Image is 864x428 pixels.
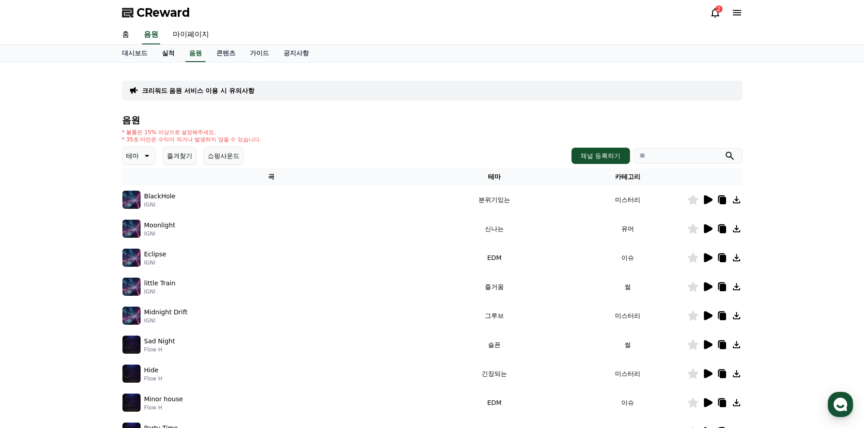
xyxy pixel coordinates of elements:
a: 마이페이지 [166,25,216,44]
button: 채널 등록하기 [571,148,630,164]
td: 썰 [568,272,687,301]
p: IGNI [144,201,176,208]
p: 테마 [126,149,139,162]
td: 미스터리 [568,185,687,214]
p: IGNI [144,259,166,266]
span: 설정 [140,301,151,308]
td: 미스터리 [568,301,687,330]
td: 썰 [568,330,687,359]
td: 이슈 [568,388,687,417]
th: 곡 [122,168,421,185]
td: 미스터리 [568,359,687,388]
span: 홈 [29,301,34,308]
p: Flow H [144,346,175,353]
a: 콘텐츠 [209,45,243,62]
img: music [122,278,141,296]
a: 대시보드 [115,45,155,62]
td: EDM [420,243,568,272]
td: 분위기있는 [420,185,568,214]
img: music [122,365,141,383]
p: BlackHole [144,192,176,201]
th: 테마 [420,168,568,185]
img: music [122,307,141,325]
img: music [122,336,141,354]
td: 신나는 [420,214,568,243]
h4: 음원 [122,115,742,125]
a: 홈 [115,25,137,44]
a: CReward [122,5,190,20]
td: 슬픈 [420,330,568,359]
td: 그루브 [420,301,568,330]
a: 대화 [60,287,117,310]
td: 유머 [568,214,687,243]
td: 이슈 [568,243,687,272]
td: 즐거움 [420,272,568,301]
span: CReward [137,5,190,20]
td: EDM [420,388,568,417]
a: 공지사항 [276,45,316,62]
p: * 35초 미만은 수익이 적거나 발생하지 않을 수 있습니다. [122,136,262,143]
p: IGNI [144,230,176,237]
p: little Train [144,279,176,288]
td: 긴장되는 [420,359,568,388]
img: music [122,191,141,209]
div: 2 [715,5,722,13]
span: 대화 [83,301,94,308]
img: music [122,249,141,267]
a: 2 [710,7,721,18]
th: 카테고리 [568,168,687,185]
img: music [122,220,141,238]
a: 홈 [3,287,60,310]
p: IGNI [144,288,176,295]
img: music [122,394,141,412]
p: Midnight Drift [144,308,188,317]
p: Sad Night [144,337,175,346]
a: 음원 [142,25,160,44]
p: Flow H [144,404,183,411]
p: Hide [144,365,159,375]
a: 가이드 [243,45,276,62]
p: Moonlight [144,221,176,230]
button: 테마 [122,147,156,165]
a: 설정 [117,287,174,310]
p: * 볼륨은 15% 이상으로 설정해주세요. [122,129,262,136]
a: 실적 [155,45,182,62]
a: 음원 [185,45,205,62]
p: Eclipse [144,250,166,259]
p: Flow H [144,375,162,382]
a: 크리워드 음원 서비스 이용 시 유의사항 [142,86,254,95]
button: 즐겨찾기 [163,147,196,165]
p: Minor house [144,394,183,404]
p: IGNI [144,317,188,324]
button: 쇼핑사운드 [204,147,244,165]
